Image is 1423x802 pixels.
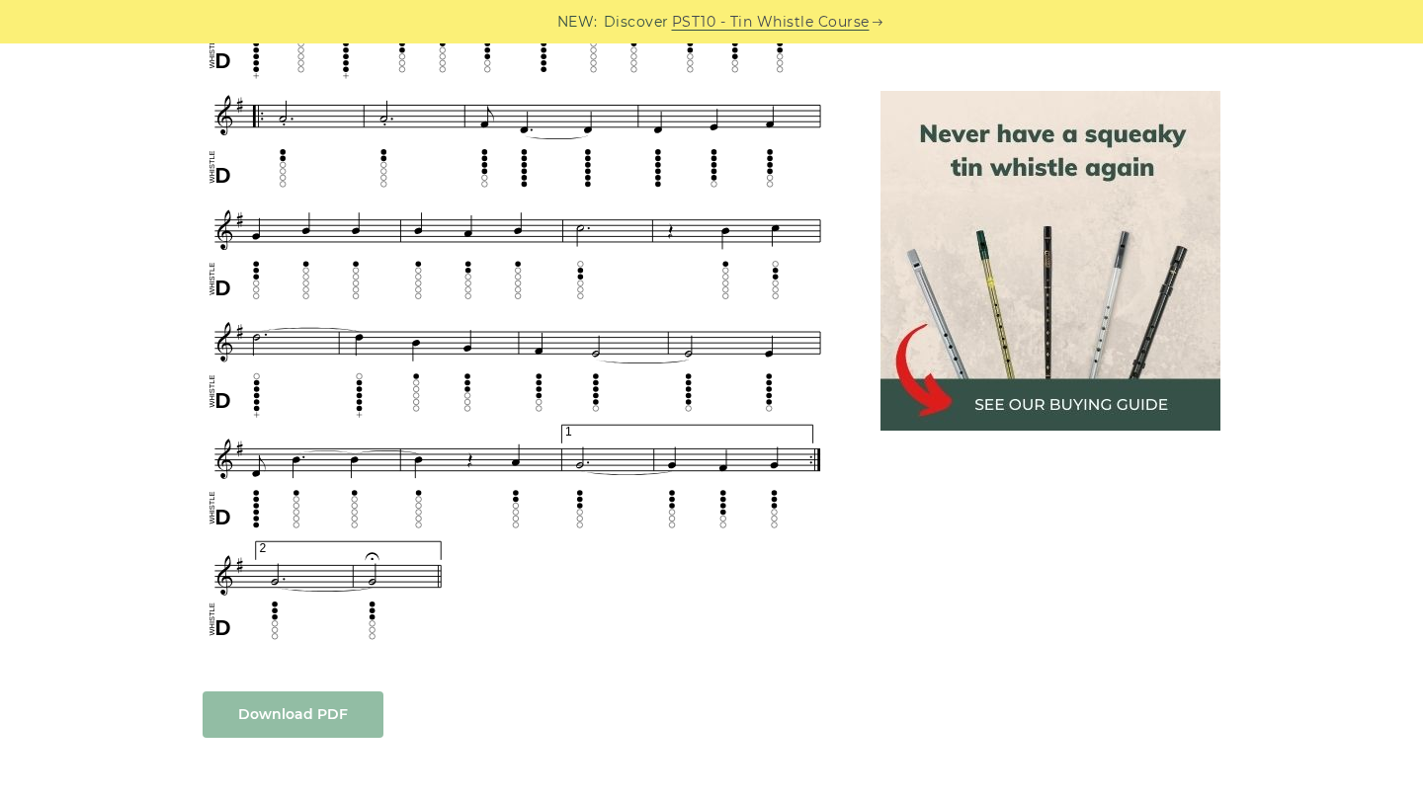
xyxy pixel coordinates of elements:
img: tin whistle buying guide [880,91,1220,431]
a: Download PDF [203,691,383,738]
a: PST10 - Tin Whistle Course [672,11,870,34]
span: NEW: [557,11,598,34]
span: Discover [604,11,669,34]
